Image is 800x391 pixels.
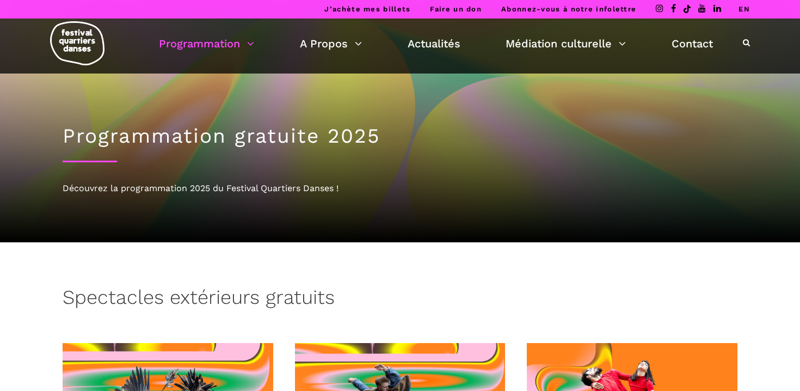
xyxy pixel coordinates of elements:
[63,286,335,313] h3: Spectacles extérieurs gratuits
[50,21,104,65] img: logo-fqd-med
[63,181,737,195] div: Découvrez la programmation 2025 du Festival Quartiers Danses !
[63,124,737,148] h1: Programmation gratuite 2025
[506,34,626,53] a: Médiation culturelle
[501,5,636,13] a: Abonnez-vous à notre infolettre
[159,34,254,53] a: Programmation
[739,5,750,13] a: EN
[408,34,460,53] a: Actualités
[672,34,713,53] a: Contact
[300,34,362,53] a: A Propos
[430,5,482,13] a: Faire un don
[324,5,410,13] a: J’achète mes billets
